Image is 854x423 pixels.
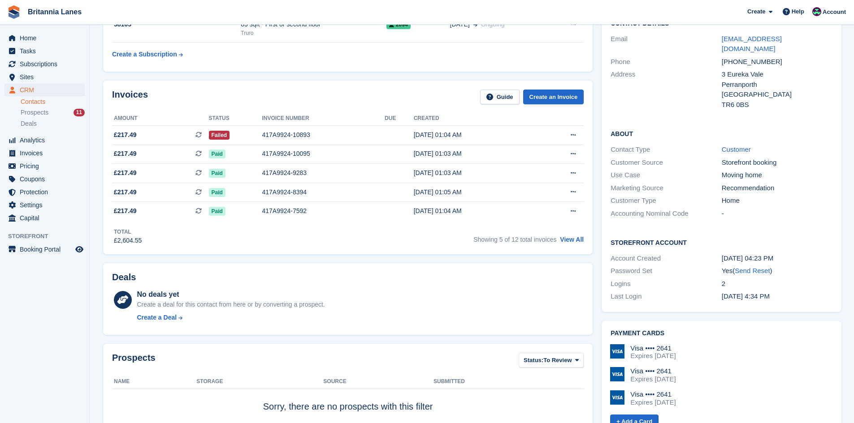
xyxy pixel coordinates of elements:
th: Status [209,111,262,126]
span: £217.49 [114,149,137,158]
span: Prospects [21,108,48,117]
div: 2 [722,279,832,289]
span: £217.49 [114,206,137,216]
div: Create a Deal [137,313,177,322]
span: £217.49 [114,188,137,197]
div: [PHONE_NUMBER] [722,57,832,67]
span: Analytics [20,134,74,146]
span: Paid [209,169,225,178]
a: Customer [722,145,751,153]
div: Visa •••• 2641 [630,344,676,352]
h2: About [611,129,832,138]
span: Storefront [8,232,89,241]
span: ( ) [733,267,772,274]
span: Create [747,7,765,16]
th: Name [112,375,196,389]
img: Visa Logo [610,390,624,405]
a: menu [4,84,85,96]
div: [DATE] 01:05 AM [414,188,536,197]
div: Expires [DATE] [630,375,676,383]
span: Pricing [20,160,74,172]
div: No deals yet [137,289,325,300]
a: Create a Deal [137,313,325,322]
div: Create a Subscription [112,50,177,59]
span: Status: [524,356,543,365]
a: menu [4,160,85,172]
div: Storefront booking [722,158,832,168]
a: menu [4,212,85,224]
div: 11 [74,109,85,116]
div: - [722,209,832,219]
h2: Payment cards [611,330,832,337]
div: Truro [241,29,386,37]
a: menu [4,173,85,185]
div: Recommendation [722,183,832,193]
a: menu [4,58,85,70]
span: Sites [20,71,74,83]
a: [EMAIL_ADDRESS][DOMAIN_NAME] [722,35,782,53]
div: Home [722,196,832,206]
span: Settings [20,199,74,211]
img: Kirsty Miles [812,7,821,16]
div: 417A9924-7592 [262,206,385,216]
span: Invoices [20,147,74,159]
a: Create an Invoice [523,90,584,104]
th: Amount [112,111,209,126]
div: Expires [DATE] [630,398,676,406]
div: Marketing Source [611,183,721,193]
div: Perranporth [722,80,832,90]
span: Home [20,32,74,44]
a: menu [4,147,85,159]
span: Paid [209,188,225,197]
a: Guide [480,90,520,104]
a: Deals [21,119,85,128]
span: Coupons [20,173,74,185]
time: 2024-10-23 15:34:42 UTC [722,292,770,300]
div: TR6 0BS [722,100,832,110]
span: Ongoing [481,21,505,28]
a: Create a Subscription [112,46,183,63]
th: Submitted [434,375,584,389]
a: Britannia Lanes [24,4,85,19]
div: Email [611,34,721,54]
a: Prospects 11 [21,108,85,117]
span: Tasks [20,45,74,57]
span: Paid [209,150,225,158]
div: Customer Source [611,158,721,168]
span: 2094 [386,20,411,29]
div: [DATE] 01:03 AM [414,149,536,158]
th: Source [323,375,434,389]
img: Visa Logo [610,367,624,381]
div: Create a deal for this contact from here or by converting a prospect. [137,300,325,309]
div: Phone [611,57,721,67]
img: Visa Logo [610,344,624,359]
a: menu [4,243,85,256]
div: Expires [DATE] [630,352,676,360]
div: Yes [722,266,832,276]
div: Visa •••• 2641 [630,390,676,398]
div: [DATE] 01:03 AM [414,168,536,178]
a: menu [4,32,85,44]
span: CRM [20,84,74,96]
a: Contacts [21,98,85,106]
div: Total [114,228,142,236]
div: Use Case [611,170,721,180]
div: Account Created [611,253,721,264]
div: 58165 [112,20,241,29]
span: [DATE] [450,20,470,29]
div: Accounting Nominal Code [611,209,721,219]
div: 3 Eureka Vale [722,69,832,80]
div: [DATE] 01:04 AM [414,130,536,140]
div: Logins [611,279,721,289]
a: Send Reset [735,267,770,274]
a: menu [4,199,85,211]
img: stora-icon-8386f47178a22dfd0bd8f6a31ec36ba5ce8667c1dd55bd0f319d3a0aa187defe.svg [7,5,21,19]
span: Protection [20,186,74,198]
span: Paid [209,207,225,216]
div: 85 sqft - First or second floor [241,20,386,29]
button: Status: To Review [519,353,584,367]
th: Storage [196,375,323,389]
a: Preview store [74,244,85,255]
span: Help [792,7,804,16]
div: £2,604.55 [114,236,142,245]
